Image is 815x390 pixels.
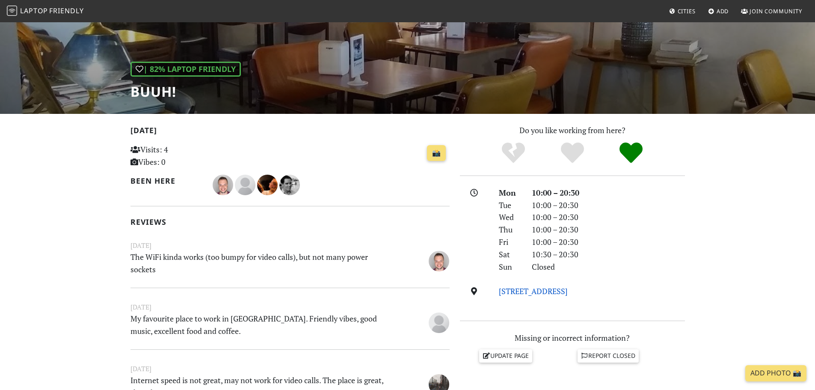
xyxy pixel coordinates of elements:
[279,179,300,189] span: Gonçalo Huet de Bacellar
[279,175,300,195] img: 1453-goncalo.jpg
[527,223,690,236] div: 10:00 – 20:30
[49,6,83,15] span: Friendly
[235,179,257,189] span: vera viana
[578,349,639,362] a: Report closed
[499,286,568,296] a: [STREET_ADDRESS]
[257,175,278,195] img: 1632-ana.jpg
[427,145,446,161] a: 📸
[717,7,729,15] span: Add
[527,199,690,211] div: 10:00 – 20:30
[602,141,661,165] div: Definitely!
[527,211,690,223] div: 10:00 – 20:30
[125,313,400,337] p: My favourite place to work in [GEOGRAPHIC_DATA]. Friendly vibes, good music, excellent food and c...
[429,255,449,265] span: Danilo Aleixo
[429,317,449,327] span: vera viana
[7,6,17,16] img: LaptopFriendly
[494,187,526,199] div: Mon
[666,3,699,19] a: Cities
[494,261,526,273] div: Sun
[750,7,802,15] span: Join Community
[527,187,690,199] div: 10:00 – 20:30
[527,248,690,261] div: 10:30 – 20:30
[130,217,450,226] h2: Reviews
[494,199,526,211] div: Tue
[460,332,685,344] p: Missing or incorrect information?
[130,62,241,77] div: | 82% Laptop Friendly
[257,179,279,189] span: Ana Sousa
[130,143,230,168] p: Visits: 4 Vibes: 0
[429,313,449,333] img: blank-535327c66bd565773addf3077783bbfce4b00ec00e9fd257753287c682c7fa38.png
[429,251,449,271] img: 5096-danilo.jpg
[125,302,455,313] small: [DATE]
[738,3,806,19] a: Join Community
[543,141,602,165] div: Yes
[705,3,732,19] a: Add
[494,248,526,261] div: Sat
[527,236,690,248] div: 10:00 – 20:30
[527,261,690,273] div: Closed
[484,141,543,165] div: No
[125,240,455,251] small: [DATE]
[494,236,526,248] div: Fri
[460,124,685,137] p: Do you like working from here?
[479,349,532,362] a: Update page
[125,363,455,374] small: [DATE]
[7,4,84,19] a: LaptopFriendly LaptopFriendly
[130,83,241,100] h1: BUuh!
[678,7,696,15] span: Cities
[494,211,526,223] div: Wed
[20,6,48,15] span: Laptop
[213,179,235,189] span: Danilo Aleixo
[235,175,255,195] img: blank-535327c66bd565773addf3077783bbfce4b00ec00e9fd257753287c682c7fa38.png
[494,223,526,236] div: Thu
[429,378,449,389] span: Pol Deàs
[213,175,233,195] img: 5096-danilo.jpg
[130,176,203,185] h2: Been here
[130,126,450,138] h2: [DATE]
[125,251,400,276] p: The WiFi kinda works (too bumpy for video calls), but not many power sockets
